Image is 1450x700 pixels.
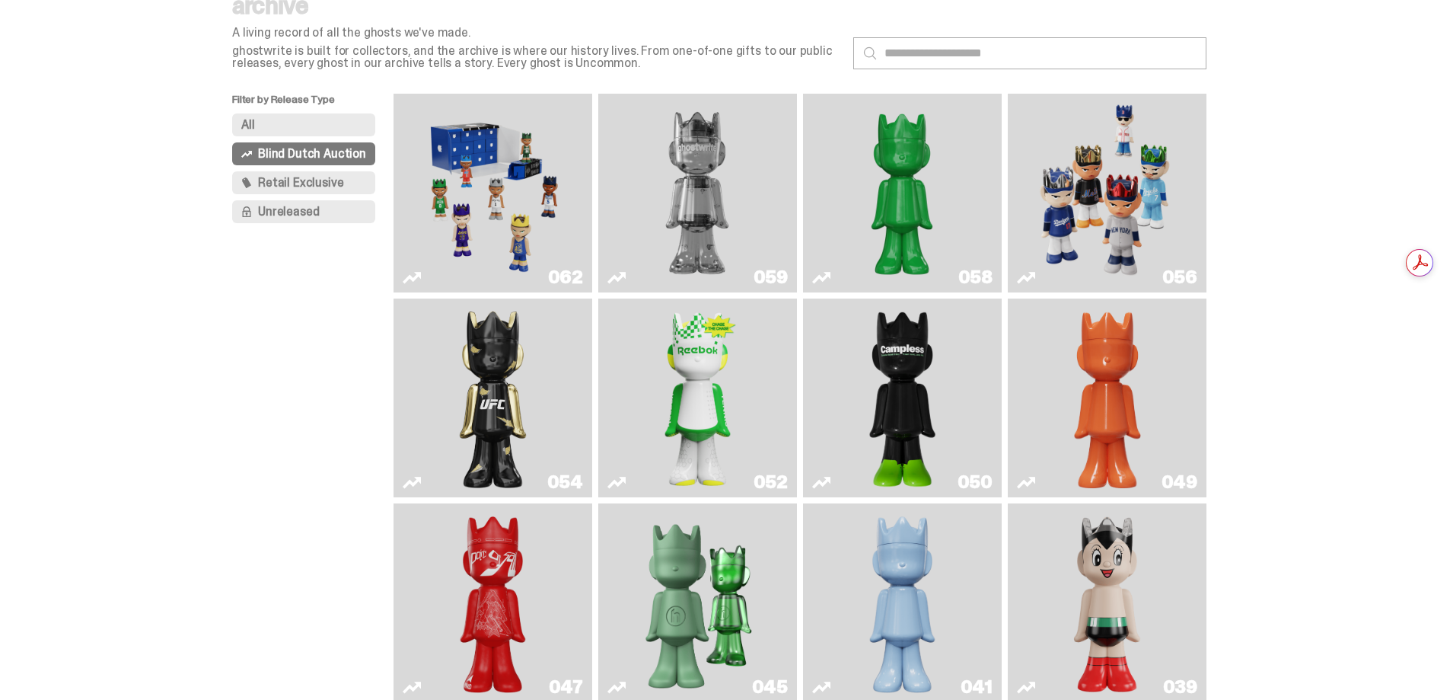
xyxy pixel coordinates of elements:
[958,473,993,491] div: 050
[1163,678,1197,696] div: 039
[549,678,583,696] div: 047
[232,142,375,165] button: Blind Dutch Auction
[232,94,394,113] p: Filter by Release Type
[812,510,993,696] a: Schrödinger's ghost: Winter Blue
[232,200,375,223] button: Unreleased
[232,45,841,69] p: ghostwrite is built for collectors, and the archive is where our history lives. From one-of-one g...
[453,510,534,696] img: Skip
[1017,305,1197,491] a: Schrödinger's ghost: Orange Vibe
[607,100,788,286] a: Two
[1162,473,1197,491] div: 049
[1067,510,1148,696] img: Astro Boy
[547,473,583,491] div: 054
[232,27,841,39] p: A living record of all the ghosts we've made.
[258,177,343,189] span: Retail Exclusive
[607,510,788,696] a: Present
[548,268,583,286] div: 062
[633,510,762,696] img: Present
[754,473,788,491] div: 052
[1032,100,1181,286] img: Game Face (2025)
[827,100,977,286] img: Schrödinger's ghost: Sunday Green
[961,678,993,696] div: 041
[1162,268,1197,286] div: 056
[1017,510,1197,696] a: Astro Boy
[812,100,993,286] a: Schrödinger's ghost: Sunday Green
[607,305,788,491] a: Court Victory
[258,206,319,218] span: Unreleased
[258,148,366,160] span: Blind Dutch Auction
[232,113,375,136] button: All
[623,100,772,286] img: Two
[1067,305,1148,491] img: Schrödinger's ghost: Orange Vibe
[862,510,943,696] img: Schrödinger's ghost: Winter Blue
[1017,100,1197,286] a: Game Face (2025)
[752,678,788,696] div: 045
[812,305,993,491] a: Campless
[403,100,583,286] a: Game Face (2025)
[241,119,255,131] span: All
[232,171,375,194] button: Retail Exclusive
[754,268,788,286] div: 059
[403,305,583,491] a: Ruby
[862,305,943,491] img: Campless
[453,305,534,491] img: Ruby
[403,510,583,696] a: Skip
[958,268,993,286] div: 058
[418,100,567,286] img: Game Face (2025)
[658,305,738,491] img: Court Victory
